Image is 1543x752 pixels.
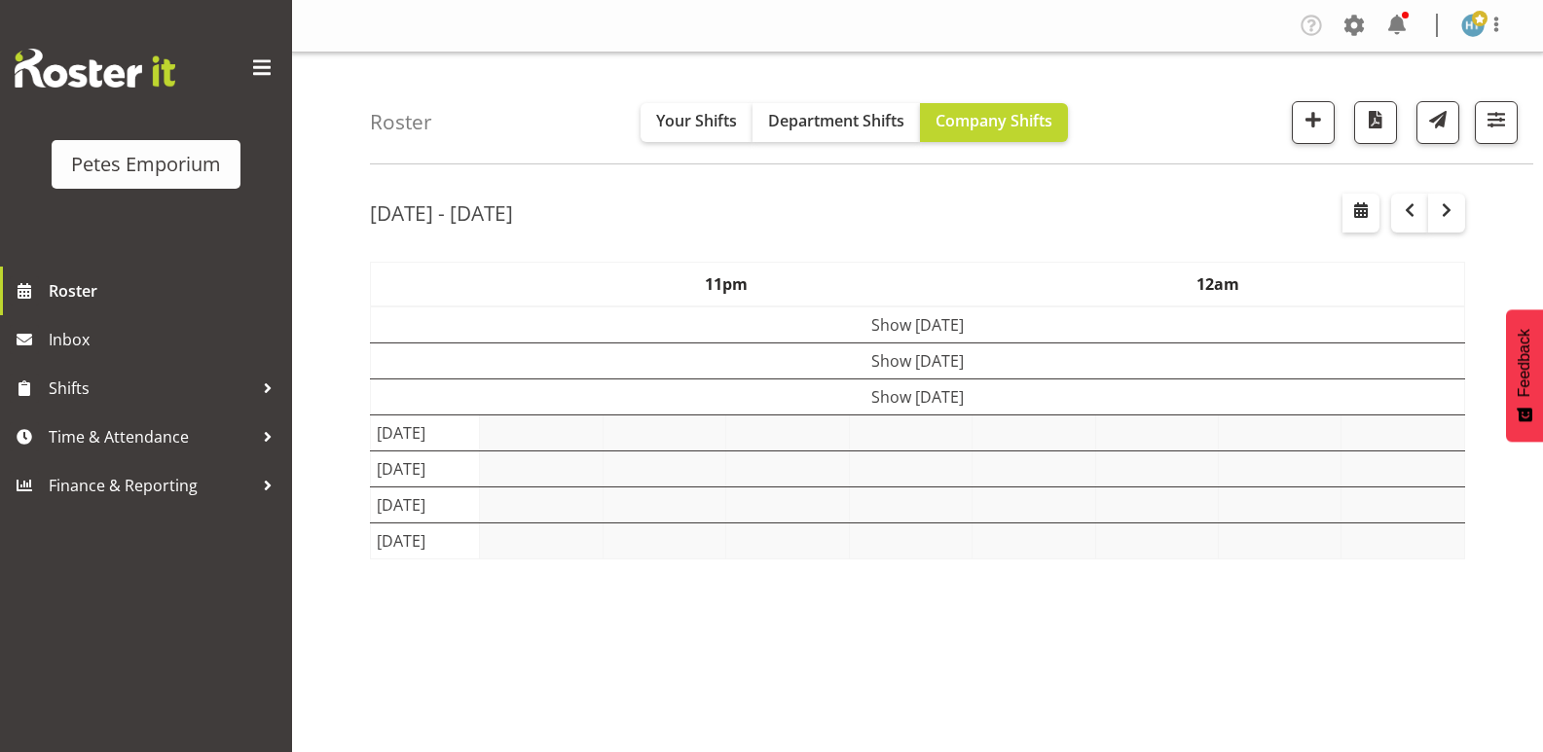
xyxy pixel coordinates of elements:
td: [DATE] [371,450,480,486]
span: Finance & Reporting [49,471,253,500]
span: Feedback [1516,329,1533,397]
th: 11pm [480,262,973,306]
span: Your Shifts [656,110,737,131]
span: Roster [49,276,282,305]
span: Company Shifts [936,110,1052,131]
td: [DATE] [371,414,480,450]
span: Department Shifts [768,110,904,131]
button: Select a specific date within the roster. [1342,194,1379,233]
span: Shifts [49,374,253,403]
h4: Roster [370,111,432,133]
img: Rosterit website logo [15,49,175,88]
span: Inbox [49,325,282,354]
button: Your Shifts [641,103,753,142]
img: helena-tomlin701.jpg [1461,14,1485,37]
span: Time & Attendance [49,422,253,451]
th: 12am [973,262,1465,306]
td: [DATE] [371,486,480,522]
td: Show [DATE] [371,306,1465,343]
td: Show [DATE] [371,378,1465,414]
td: Show [DATE] [371,342,1465,378]
button: Download a PDF of the roster according to the set date range. [1354,101,1397,144]
td: [DATE] [371,522,480,558]
button: Company Shifts [920,103,1068,142]
button: Filter Shifts [1475,101,1518,144]
button: Department Shifts [753,103,920,142]
button: Send a list of all shifts for the selected filtered period to all rostered employees. [1416,101,1459,144]
h2: [DATE] - [DATE] [370,200,513,226]
button: Feedback - Show survey [1506,309,1543,442]
button: Add a new shift [1292,101,1335,144]
div: Petes Emporium [71,150,221,179]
